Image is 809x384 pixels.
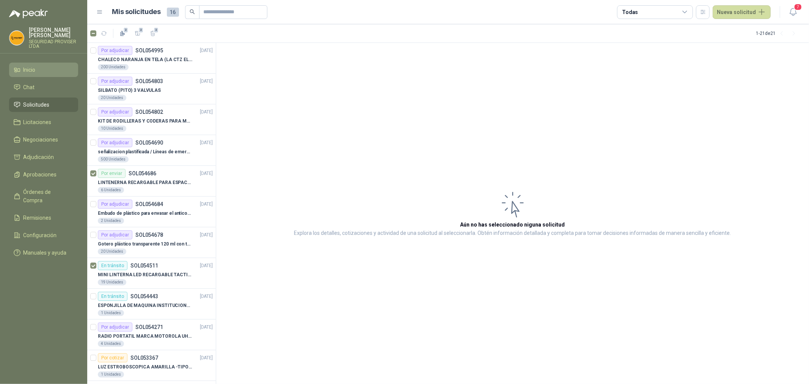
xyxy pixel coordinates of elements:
[98,292,127,301] div: En tránsito
[98,241,192,248] p: Gotero plástico transparente 120 ml con tapa de seguridad
[98,302,192,309] p: ESPONJILLA DE MAQUINA INSTITUCIONAL-NEGRA X 12 UNIDADES
[98,341,124,347] div: 4 Unidades
[123,27,129,33] span: 2
[200,109,213,116] p: [DATE]
[98,230,132,239] div: Por adjudicar
[9,115,78,129] a: Licitaciones
[135,109,163,115] p: SOL054802
[98,323,132,332] div: Por adjudicar
[135,140,163,145] p: SOL054690
[9,185,78,208] a: Órdenes de Compra
[98,271,192,279] p: MINI LINTERNA LED RECARGABLE TACTICA
[116,27,129,39] button: 2
[200,170,213,177] p: [DATE]
[190,9,195,14] span: search
[87,289,216,319] a: En tránsitoSOL054443[DATE] ESPONJILLA DE MAQUINA INSTITUCIONAL-NEGRA X 12 UNIDADES1 Unidades
[87,197,216,227] a: Por adjudicarSOL054684[DATE] Embudo de plástico para envasar el anticorrosivo / lubricante2 Unidades
[154,27,159,33] span: 2
[24,249,67,257] span: Manuales y ayuda
[87,227,216,258] a: Por adjudicarSOL054678[DATE] Gotero plástico transparente 120 ml con tapa de seguridad20 Unidades
[9,246,78,260] a: Manuales y ayuda
[98,179,192,186] p: LINTENERNA RECARGABLE PARA ESPACIOS ABIERTOS 100-120MTS
[147,27,159,39] button: 2
[98,364,192,371] p: LUZ ESTROBOSCOPICA AMARILLA -TIPO BALIZA
[9,167,78,182] a: Aprobaciones
[98,156,129,162] div: 500 Unidades
[460,220,565,229] h3: Aún no has seleccionado niguna solicitud
[98,333,192,340] p: RADIO PORTATIL MARCA MOTOROLA UHF SIN PANTALLA CON GPS, INCLUYE: ANTENA, BATERIA, CLIP Y CARGADOR
[24,188,71,205] span: Órdenes de Compra
[98,95,126,101] div: 20 Unidades
[622,8,638,16] div: Todas
[9,63,78,77] a: Inicio
[98,56,192,63] p: CHALECO NARANJA EN TELA (LA CTZ ELEGIDA DEBE ENVIAR MUESTRA)
[200,262,213,269] p: [DATE]
[112,6,161,17] h1: Mis solicitudes
[98,279,126,285] div: 19 Unidades
[98,107,132,116] div: Por adjudicar
[200,231,213,239] p: [DATE]
[98,210,192,217] p: Embudo de plástico para envasar el anticorrosivo / lubricante
[98,249,126,255] div: 20 Unidades
[9,228,78,242] a: Configuración
[200,324,213,331] p: [DATE]
[294,229,731,238] p: Explora los detalles, cotizaciones y actividad de una solicitud al seleccionarla. Obtén informaci...
[24,135,58,144] span: Negociaciones
[24,101,50,109] span: Solicitudes
[794,3,802,11] span: 7
[98,261,127,270] div: En tránsito
[200,201,213,208] p: [DATE]
[24,214,52,222] span: Remisiones
[98,187,124,193] div: 6 Unidades
[200,139,213,146] p: [DATE]
[135,324,163,330] p: SOL054271
[87,350,216,381] a: Por cotizarSOL053367[DATE] LUZ ESTROBOSCOPICA AMARILLA -TIPO BALIZA1 Unidades
[98,353,127,362] div: Por cotizar
[24,66,36,74] span: Inicio
[135,232,163,238] p: SOL054678
[129,171,156,176] p: SOL054686
[130,355,158,360] p: SOL053367
[98,200,132,209] div: Por adjudicar
[87,166,216,197] a: Por enviarSOL054686[DATE] LINTENERNA RECARGABLE PARA ESPACIOS ABIERTOS 100-120MTS6 Unidades
[98,118,192,125] p: KIT DE RODILLERAS Y CODERAS PARA MOTORIZADO
[132,27,144,39] button: 2
[130,294,158,299] p: SOL054443
[9,132,78,147] a: Negociaciones
[200,354,213,362] p: [DATE]
[98,371,124,378] div: 1 Unidades
[713,5,771,19] button: Nueva solicitud
[98,218,124,224] div: 2 Unidades
[24,83,35,91] span: Chat
[130,263,158,268] p: SOL054511
[756,27,800,39] div: 1 - 21 de 21
[98,148,192,156] p: señalizacion plastificada / Líneas de emergencia
[87,319,216,350] a: Por adjudicarSOL054271[DATE] RADIO PORTATIL MARCA MOTOROLA UHF SIN PANTALLA CON GPS, INCLUYE: ANT...
[98,87,161,94] p: SILBATO (PITO) 3 VALVULAS
[98,77,132,86] div: Por adjudicar
[138,27,144,33] span: 2
[98,169,126,178] div: Por enviar
[87,104,216,135] a: Por adjudicarSOL054802[DATE] KIT DE RODILLERAS Y CODERAS PARA MOTORIZADO10 Unidades
[135,79,163,84] p: SOL054803
[24,170,57,179] span: Aprobaciones
[135,201,163,207] p: SOL054684
[200,47,213,54] p: [DATE]
[24,118,52,126] span: Licitaciones
[9,31,24,45] img: Company Logo
[29,27,78,38] p: [PERSON_NAME] [PERSON_NAME]
[98,138,132,147] div: Por adjudicar
[24,153,54,161] span: Adjudicación
[24,231,57,239] span: Configuración
[167,8,179,17] span: 16
[200,293,213,300] p: [DATE]
[135,48,163,53] p: SOL054995
[98,46,132,55] div: Por adjudicar
[87,135,216,166] a: Por adjudicarSOL054690[DATE] señalizacion plastificada / Líneas de emergencia500 Unidades
[200,78,213,85] p: [DATE]
[87,258,216,289] a: En tránsitoSOL054511[DATE] MINI LINTERNA LED RECARGABLE TACTICA19 Unidades
[87,43,216,74] a: Por adjudicarSOL054995[DATE] CHALECO NARANJA EN TELA (LA CTZ ELEGIDA DEBE ENVIAR MUESTRA)200 Unid...
[87,74,216,104] a: Por adjudicarSOL054803[DATE] SILBATO (PITO) 3 VALVULAS20 Unidades
[98,64,129,70] div: 200 Unidades
[98,310,124,316] div: 1 Unidades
